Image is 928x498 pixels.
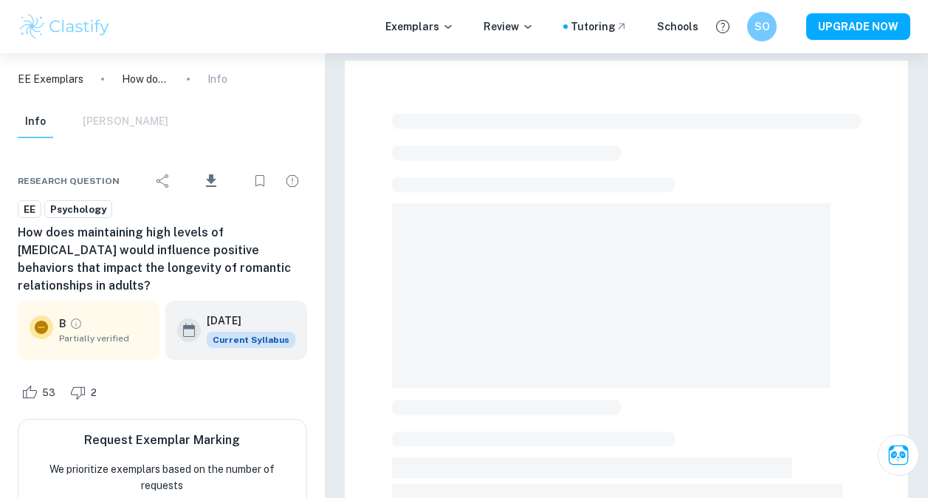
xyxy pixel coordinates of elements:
[181,162,242,200] div: Download
[754,18,771,35] h6: SO
[18,71,83,87] a: EE Exemplars
[122,71,169,87] p: How does maintaining high levels of [MEDICAL_DATA] would influence positive behaviors that impact...
[44,200,112,219] a: Psychology
[84,432,240,449] h6: Request Exemplar Marking
[278,166,307,196] div: Report issue
[69,317,83,330] a: Grade partially verified
[59,332,148,345] span: Partially verified
[18,202,41,217] span: EE
[66,381,105,404] div: Dislike
[207,313,283,329] h6: [DATE]
[18,12,111,41] img: Clastify logo
[385,18,454,35] p: Exemplars
[18,381,63,404] div: Like
[878,434,919,476] button: Ask Clai
[571,18,628,35] a: Tutoring
[207,332,295,348] div: This exemplar is based on the current syllabus. Feel free to refer to it for inspiration/ideas wh...
[245,166,275,196] div: Bookmark
[806,13,910,40] button: UPGRADE NOW
[83,386,105,400] span: 2
[207,71,227,87] p: Info
[45,202,111,217] span: Psychology
[18,106,53,138] button: Info
[18,224,307,295] h6: How does maintaining high levels of [MEDICAL_DATA] would influence positive behaviors that impact...
[747,12,777,41] button: SO
[30,461,295,494] p: We prioritize exemplars based on the number of requests
[18,174,120,188] span: Research question
[59,315,66,332] p: B
[148,166,178,196] div: Share
[484,18,534,35] p: Review
[710,14,735,39] button: Help and Feedback
[207,332,295,348] span: Current Syllabus
[657,18,698,35] a: Schools
[34,386,63,400] span: 53
[18,200,41,219] a: EE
